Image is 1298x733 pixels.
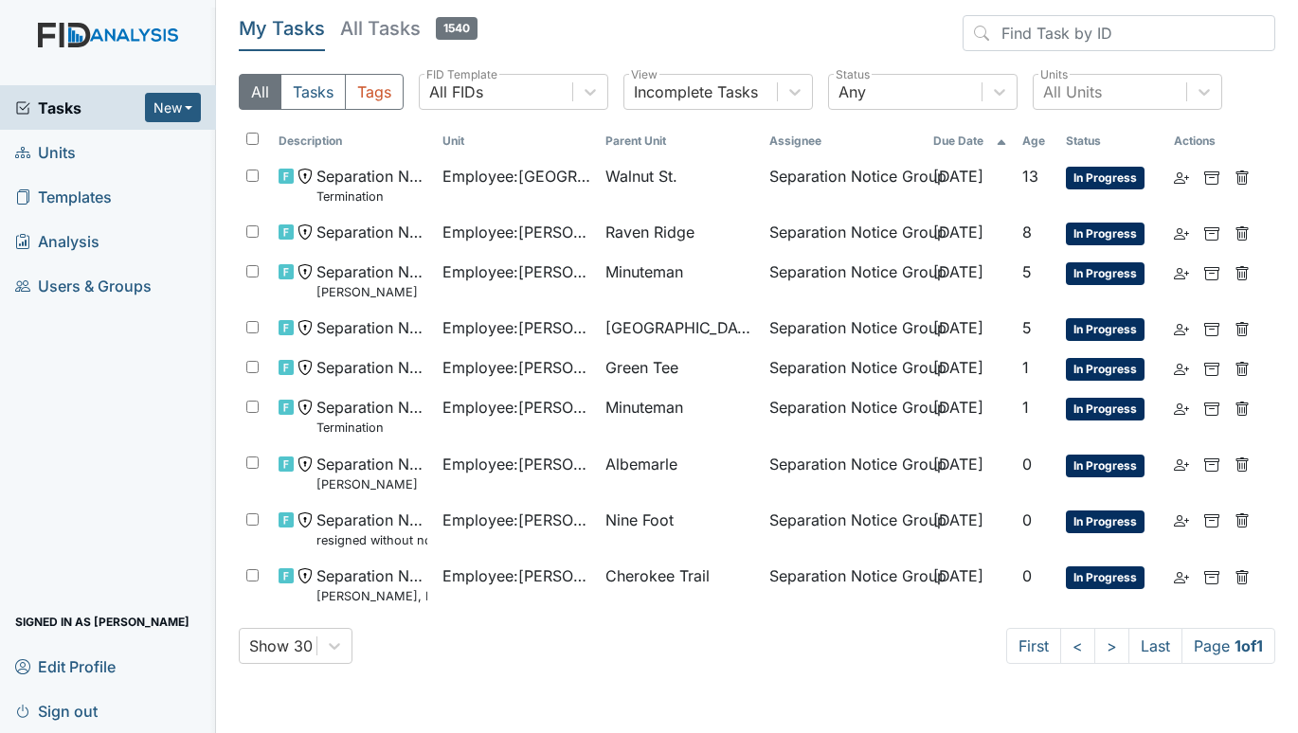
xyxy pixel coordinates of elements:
[1204,260,1219,283] a: Archive
[442,564,591,587] span: Employee : [PERSON_NAME]
[1204,396,1219,419] a: Archive
[1022,455,1032,474] span: 0
[933,510,983,529] span: [DATE]
[316,475,427,493] small: [PERSON_NAME]
[15,271,152,300] span: Users & Groups
[762,445,926,501] td: Separation Notice Group
[1066,358,1145,381] span: In Progress
[239,15,325,42] h5: My Tasks
[442,509,591,531] span: Employee : [PERSON_NAME]
[1235,165,1250,188] a: Delete
[442,165,591,188] span: Employee : [GEOGRAPHIC_DATA][PERSON_NAME]
[1066,510,1145,533] span: In Progress
[933,318,983,337] span: [DATE]
[1094,628,1129,664] a: >
[605,564,710,587] span: Cherokee Trail
[316,564,427,605] span: Separation Notice Pellom, Missy, Resignation
[762,349,926,388] td: Separation Notice Group
[762,157,926,213] td: Separation Notice Group
[1235,453,1250,475] a: Delete
[429,80,483,103] div: All FIDs
[1058,125,1166,157] th: Toggle SortBy
[762,309,926,349] td: Separation Notice Group
[442,396,591,419] span: Employee : [PERSON_NAME]
[926,125,1014,157] th: Toggle SortBy
[271,125,435,157] th: Toggle SortBy
[1204,316,1219,339] a: Archive
[1022,167,1038,186] span: 13
[280,74,346,110] button: Tasks
[316,316,427,339] span: Separation Notice
[316,188,427,206] small: Termination
[1043,80,1102,103] div: All Units
[316,587,427,605] small: [PERSON_NAME], Resignation
[1066,223,1145,245] span: In Progress
[1006,628,1061,664] a: First
[436,17,478,40] span: 1540
[316,419,427,437] small: Termination
[933,262,983,281] span: [DATE]
[1066,566,1145,589] span: In Progress
[1235,221,1250,243] a: Delete
[1128,628,1182,664] a: Last
[1022,262,1032,281] span: 5
[762,388,926,444] td: Separation Notice Group
[933,455,983,474] span: [DATE]
[316,165,427,206] span: Separation Notice Termination
[1022,358,1029,377] span: 1
[316,221,427,243] span: Separation Notice
[316,396,427,437] span: Separation Notice Termination
[435,125,599,157] th: Toggle SortBy
[1022,318,1032,337] span: 5
[1066,455,1145,477] span: In Progress
[442,316,591,339] span: Employee : [PERSON_NAME]
[145,93,202,122] button: New
[1204,165,1219,188] a: Archive
[762,501,926,557] td: Separation Notice Group
[1066,262,1145,285] span: In Progress
[249,635,313,657] div: Show 30
[1022,398,1029,417] span: 1
[1181,628,1275,664] span: Page
[1235,509,1250,531] a: Delete
[316,509,427,549] span: Separation Notice resigned without notice
[605,260,683,283] span: Minuteman
[1022,510,1032,529] span: 0
[634,80,758,103] div: Incomplete Tasks
[963,15,1275,51] input: Find Task by ID
[1015,125,1058,157] th: Toggle SortBy
[1166,125,1261,157] th: Actions
[15,137,76,167] span: Units
[1235,396,1250,419] a: Delete
[316,260,427,301] span: Separation Notice Nyeshia Redmond
[1235,260,1250,283] a: Delete
[1022,566,1032,585] span: 0
[15,97,145,119] a: Tasks
[316,531,427,549] small: resigned without notice
[1204,453,1219,475] a: Archive
[605,316,754,339] span: [GEOGRAPHIC_DATA]
[1235,316,1250,339] a: Delete
[239,74,404,110] div: Type filter
[316,283,427,301] small: [PERSON_NAME]
[762,125,926,157] th: Assignee
[838,80,866,103] div: Any
[933,398,983,417] span: [DATE]
[1235,564,1250,587] a: Delete
[442,356,591,379] span: Employee : [PERSON_NAME]
[1060,628,1095,664] a: <
[1066,398,1145,420] span: In Progress
[605,396,683,419] span: Minuteman
[762,557,926,613] td: Separation Notice Group
[1066,167,1145,189] span: In Progress
[598,125,762,157] th: Toggle SortBy
[15,182,112,211] span: Templates
[933,358,983,377] span: [DATE]
[15,226,99,256] span: Analysis
[345,74,404,110] button: Tags
[316,453,427,493] span: Separation Notice Izetta Howell
[605,509,674,531] span: Nine Foot
[762,213,926,253] td: Separation Notice Group
[605,165,677,188] span: Walnut St.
